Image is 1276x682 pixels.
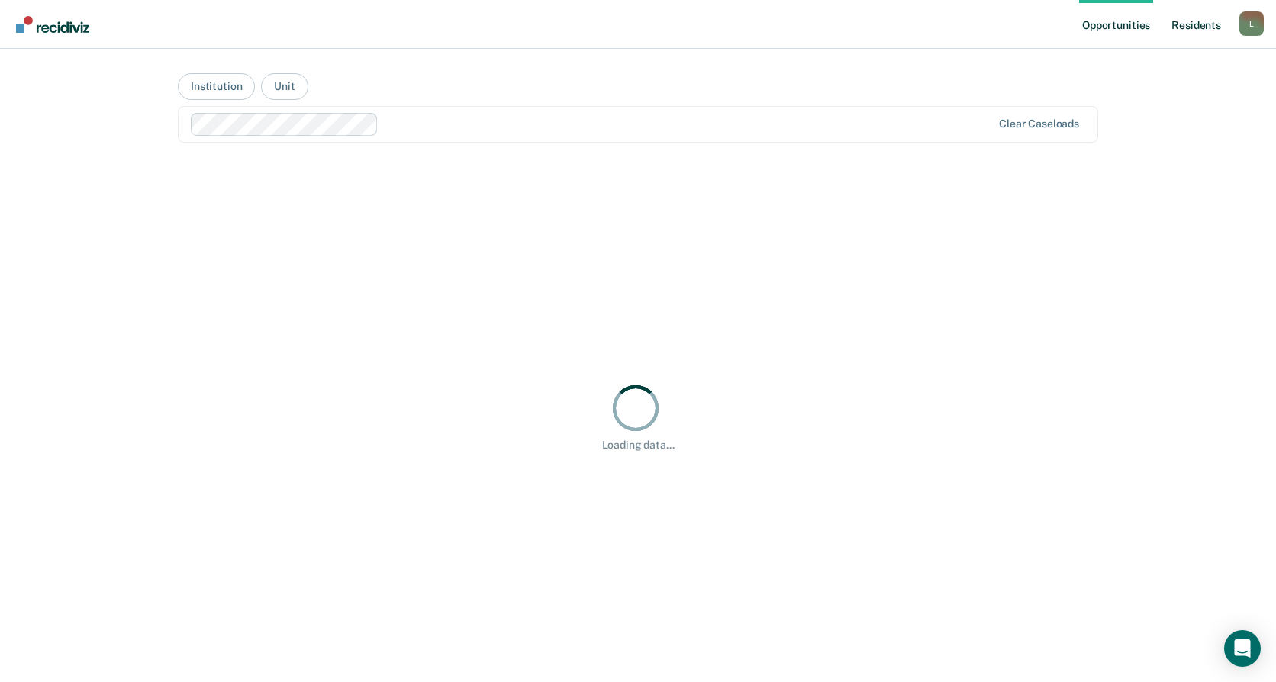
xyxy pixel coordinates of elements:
[1239,11,1264,36] button: Profile dropdown button
[1224,630,1261,667] div: Open Intercom Messenger
[602,439,675,452] div: Loading data...
[16,16,89,33] img: Recidiviz
[178,73,255,100] button: Institution
[999,117,1079,130] div: Clear caseloads
[1239,11,1264,36] div: L
[261,73,308,100] button: Unit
